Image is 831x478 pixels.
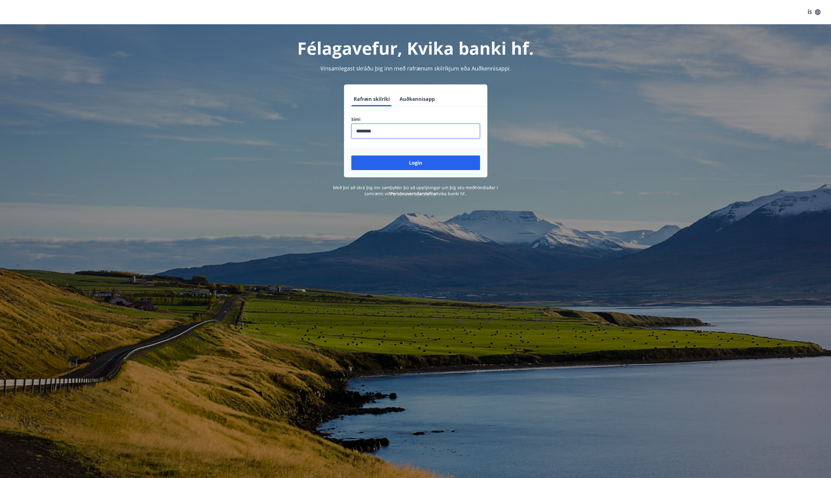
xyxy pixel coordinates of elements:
button: Rafræn skilríki [351,92,392,106]
h1: Félagavefur, Kvika banki hf. [204,36,627,60]
label: Sími [351,116,480,122]
a: Persónuverndarstefna [390,191,436,196]
button: ÍS [804,7,824,18]
button: Auðkennisapp [397,92,437,106]
button: Login [351,155,480,170]
span: Vinsamlegast skráðu þig inn með rafrænum skilríkjum eða Auðkennisappi. [320,65,511,72]
span: Með því að skrá þig inn samþykkir þú að upplýsingar um þig séu meðhöndlaðar í samræmi við Kvika b... [333,185,498,196]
